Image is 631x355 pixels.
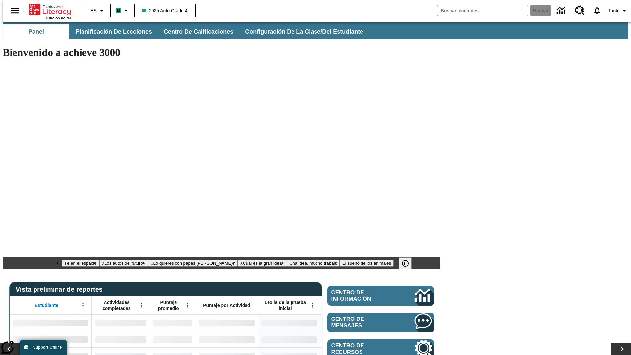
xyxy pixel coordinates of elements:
span: Centro de calificaciones [164,28,233,35]
button: Abrir el menú lateral [5,1,25,20]
button: Pausar [399,257,412,269]
button: Abrir menú [136,300,146,310]
button: Panel [3,24,69,39]
h1: Bienvenido a achieve 3000 [3,46,440,59]
span: ES [90,7,97,14]
span: Centro de mensajes [331,316,395,329]
span: Configuración de la clase/del estudiante [245,28,363,35]
div: Pausar [399,257,418,269]
a: Portada [29,3,71,16]
span: Centro de información [331,289,393,302]
button: Diapositiva 5 Una idea, mucho trabajo [287,260,340,267]
button: Diapositiva 3 ¿Lo quieres con papas fritas? [148,260,237,267]
div: Sin datos, [92,331,150,347]
button: Boost El color de la clase es verde menta. Cambiar el color de la clase. [113,5,132,16]
button: Support Offline [20,340,67,355]
button: Planificación de lecciones [70,24,157,39]
button: Configuración de la clase/del estudiante [240,24,368,39]
span: Puntaje por Actividad [203,302,250,308]
span: Vista preliminar de reportes [16,286,106,293]
a: Notificaciones [589,2,606,19]
span: Estudiante [35,302,58,308]
span: Panel [28,28,44,35]
div: Portada [29,2,71,20]
a: Centro de información [327,286,434,306]
input: Buscar campo [437,5,528,16]
span: Lexile de la prueba inicial [261,299,309,311]
button: Centro de calificaciones [158,24,239,39]
a: Centro de información [553,2,571,20]
a: Centro de mensajes [327,313,434,332]
div: Subbarra de navegación [3,22,628,39]
span: B [117,6,120,14]
button: Abrir menú [78,300,88,310]
span: Edición de NJ [46,16,71,20]
button: Abrir menú [307,300,317,310]
span: Puntaje promedio [153,299,184,311]
button: Diapositiva 4 ¿Cuál es la gran idea? [238,260,287,267]
button: Diapositiva 1 Té en el espacio [62,260,99,267]
button: Lenguaje: ES, Selecciona un idioma [87,5,108,16]
span: Actividades completadas [95,299,138,311]
button: Diapositiva 6 El sueño de los animales [340,260,394,267]
span: Tauto [608,7,619,14]
button: Perfil/Configuración [606,5,631,16]
div: Subbarra de navegación [3,24,369,39]
a: Centro de recursos, Se abrirá en una pestaña nueva. [571,2,589,19]
button: Diapositiva 2 ¿Los autos del futuro? [99,260,148,267]
button: Abrir menú [182,300,192,310]
div: Sin datos, [150,315,196,331]
span: Support Offline [33,345,62,350]
span: Planificación de lecciones [76,28,152,35]
div: Sin datos, [92,315,150,331]
button: Carrusel de lecciones, seguir [611,343,631,355]
span: 2025 Auto Grade 4 [142,7,188,14]
div: Sin datos, [150,331,196,347]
